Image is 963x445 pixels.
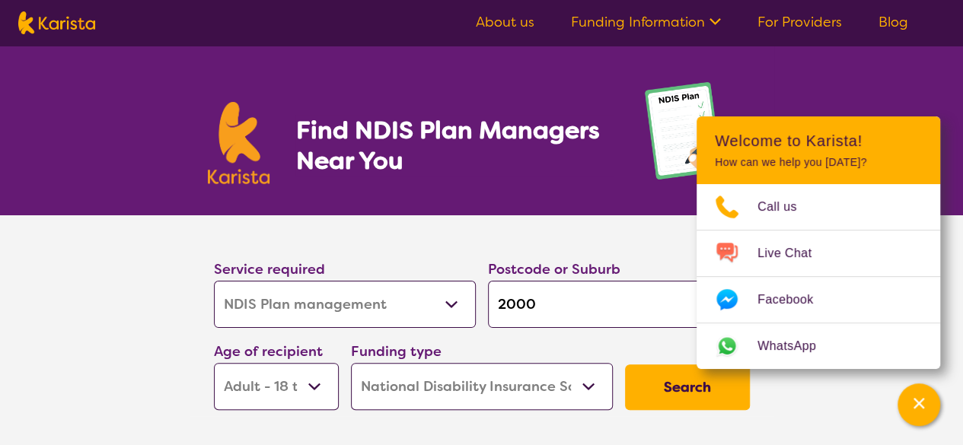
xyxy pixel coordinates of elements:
[488,260,620,278] label: Postcode or Suburb
[351,342,442,361] label: Funding type
[757,335,834,358] span: WhatsApp
[214,342,323,361] label: Age of recipient
[645,82,756,215] img: plan-management
[697,184,940,369] ul: Choose channel
[715,156,922,169] p: How can we help you [DATE]?
[715,132,922,150] h2: Welcome to Karista!
[878,13,908,31] a: Blog
[571,13,721,31] a: Funding Information
[488,281,750,328] input: Type
[898,383,940,426] button: Channel Menu
[757,242,830,265] span: Live Chat
[208,102,270,184] img: Karista logo
[476,13,534,31] a: About us
[214,260,325,278] label: Service required
[757,13,842,31] a: For Providers
[18,11,95,34] img: Karista logo
[295,115,614,176] h1: Find NDIS Plan Managers Near You
[757,288,831,311] span: Facebook
[625,364,750,410] button: Search
[757,195,815,218] span: Call us
[697,116,940,369] div: Channel Menu
[697,323,940,369] a: Web link opens in a new tab.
